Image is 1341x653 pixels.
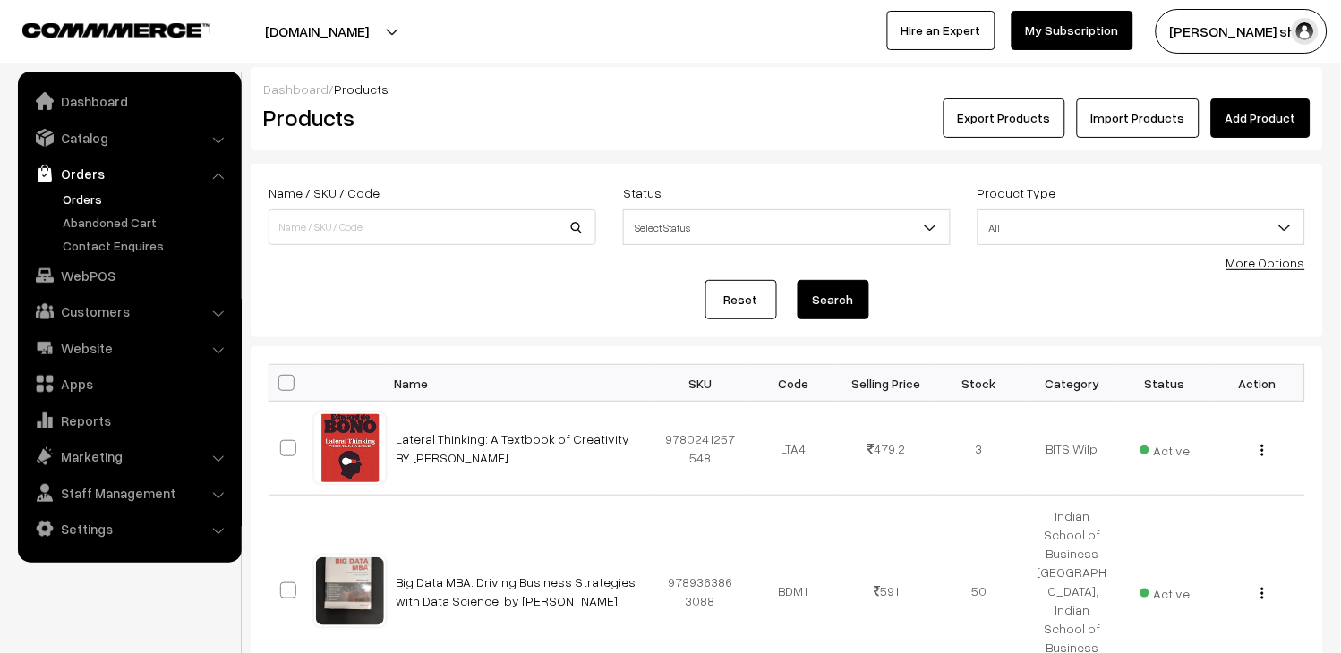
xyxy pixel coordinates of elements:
[58,236,235,255] a: Contact Enquires
[22,513,235,545] a: Settings
[705,280,777,319] a: Reset
[840,402,933,496] td: 479.2
[747,402,840,496] td: LTA4
[978,209,1305,245] span: All
[747,365,840,402] th: Code
[944,98,1065,138] button: Export Products
[978,183,1056,202] label: Product Type
[22,477,235,509] a: Staff Management
[1261,588,1264,599] img: Menu
[654,402,747,496] td: 9780241257548
[22,368,235,400] a: Apps
[22,404,235,437] a: Reports
[1012,11,1133,50] a: My Subscription
[22,295,235,327] a: Customers
[263,104,594,131] h2: Products
[1026,365,1119,402] th: Category
[386,365,654,402] th: Name
[1261,445,1264,456] img: Menu
[269,183,380,202] label: Name / SKU / Code
[840,365,933,402] th: Selling Price
[22,259,235,292] a: WebPOS
[22,122,235,154] a: Catalog
[978,212,1304,243] span: All
[263,81,329,97] a: Dashboard
[1119,365,1212,402] th: Status
[1140,580,1191,603] span: Active
[1156,9,1328,54] button: [PERSON_NAME] sha…
[1292,18,1319,45] img: user
[22,332,235,364] a: Website
[623,183,662,202] label: Status
[1226,255,1305,270] a: More Options
[22,85,235,117] a: Dashboard
[798,280,869,319] button: Search
[334,81,389,97] span: Products
[933,365,1026,402] th: Stock
[1211,98,1311,138] a: Add Product
[58,213,235,232] a: Abandoned Cart
[887,11,995,50] a: Hire an Expert
[933,402,1026,496] td: 3
[22,440,235,472] a: Marketing
[654,365,747,402] th: SKU
[1212,365,1305,402] th: Action
[397,574,636,608] a: Big Data MBA: Driving Business Strategies with Data Science, by [PERSON_NAME]
[1140,437,1191,460] span: Active
[397,431,630,465] a: Lateral Thinking: A Textbook of Creativity BY [PERSON_NAME]
[22,157,235,190] a: Orders
[58,190,235,208] a: Orders
[624,212,950,243] span: Select Status
[1077,98,1200,138] a: Import Products
[22,18,179,39] a: COMMMERCE
[263,80,1311,98] div: /
[1026,402,1119,496] td: BITS Wilp
[22,23,210,37] img: COMMMERCE
[269,209,596,245] input: Name / SKU / Code
[623,209,951,245] span: Select Status
[202,9,431,54] button: [DOMAIN_NAME]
